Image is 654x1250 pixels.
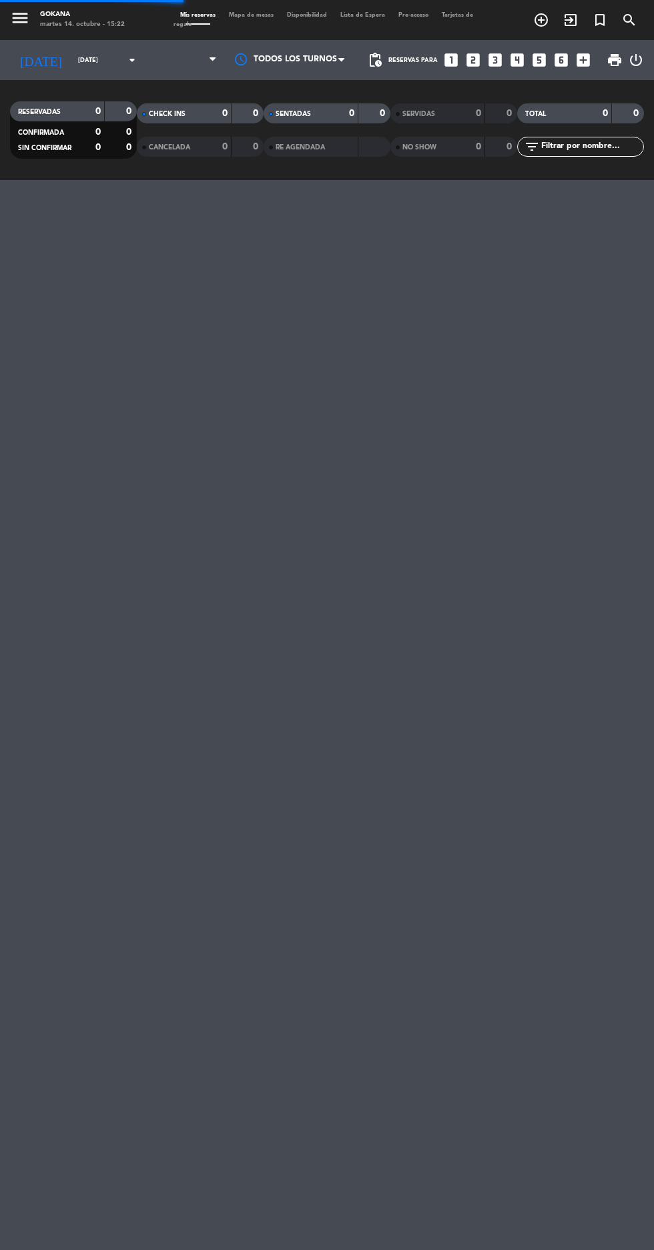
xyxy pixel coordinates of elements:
[607,52,623,68] span: print
[476,142,481,151] strong: 0
[402,111,435,117] span: SERVIDAS
[126,127,134,137] strong: 0
[633,109,641,118] strong: 0
[280,12,334,18] span: Disponibilidad
[149,111,186,117] span: CHECK INS
[628,52,644,68] i: power_settings_new
[276,111,311,117] span: SENTADAS
[486,51,504,69] i: looks_3
[524,139,540,155] i: filter_list
[126,107,134,116] strong: 0
[563,12,579,28] i: exit_to_app
[126,143,134,152] strong: 0
[95,143,101,152] strong: 0
[367,52,383,68] span: pending_actions
[531,51,548,69] i: looks_5
[18,129,64,136] span: CONFIRMADA
[442,51,460,69] i: looks_one
[553,51,570,69] i: looks_6
[603,109,608,118] strong: 0
[18,145,71,151] span: SIN CONFIRMAR
[334,12,392,18] span: Lista de Espera
[124,52,140,68] i: arrow_drop_down
[464,51,482,69] i: looks_two
[149,144,190,151] span: CANCELADA
[533,12,549,28] i: add_circle_outline
[95,127,101,137] strong: 0
[380,109,388,118] strong: 0
[253,109,261,118] strong: 0
[402,144,436,151] span: NO SHOW
[10,8,30,31] button: menu
[222,142,228,151] strong: 0
[10,8,30,28] i: menu
[10,47,71,73] i: [DATE]
[349,109,354,118] strong: 0
[525,111,546,117] span: TOTAL
[276,144,325,151] span: RE AGENDADA
[507,109,515,118] strong: 0
[222,12,280,18] span: Mapa de mesas
[388,57,438,64] span: Reservas para
[18,109,61,115] span: RESERVADAS
[95,107,101,116] strong: 0
[507,142,515,151] strong: 0
[222,109,228,118] strong: 0
[253,142,261,151] strong: 0
[174,12,222,18] span: Mis reservas
[621,12,637,28] i: search
[40,20,125,30] div: martes 14. octubre - 15:22
[509,51,526,69] i: looks_4
[575,51,592,69] i: add_box
[40,10,125,20] div: GOKANA
[628,40,644,80] div: LOG OUT
[392,12,435,18] span: Pre-acceso
[540,139,643,154] input: Filtrar por nombre...
[476,109,481,118] strong: 0
[592,12,608,28] i: turned_in_not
